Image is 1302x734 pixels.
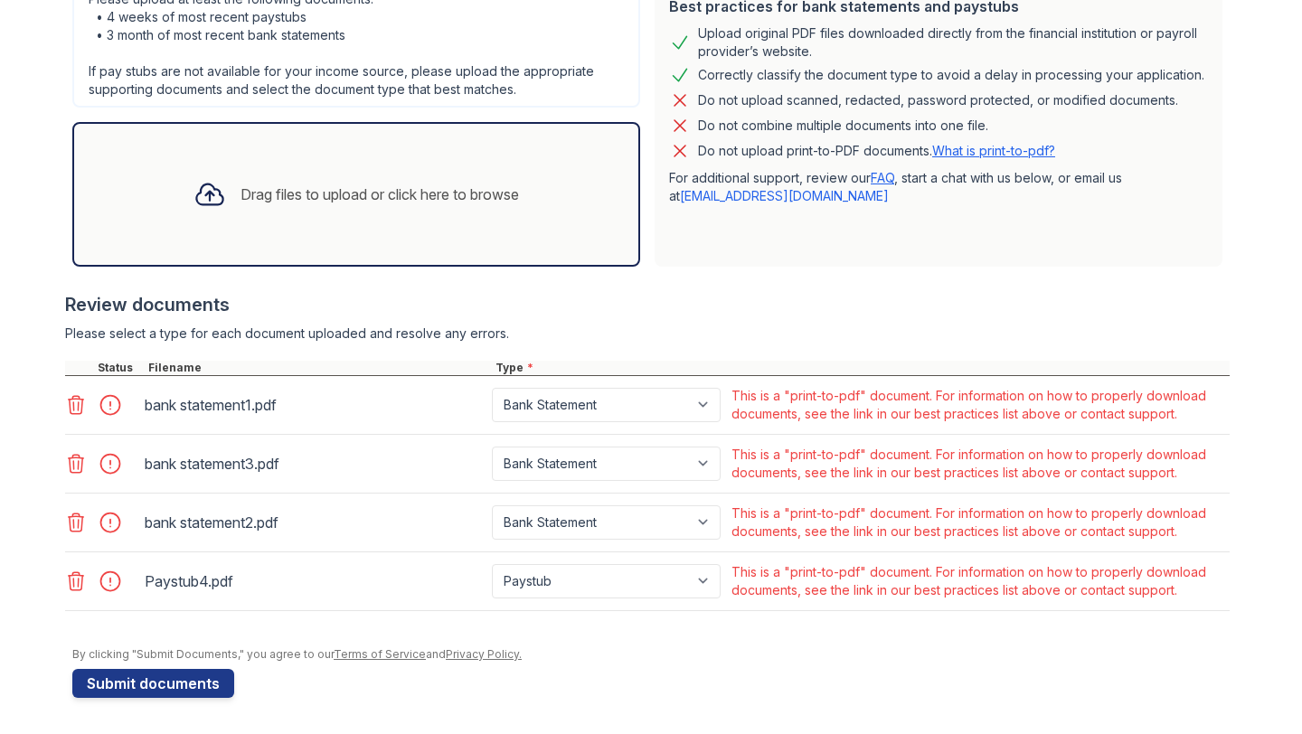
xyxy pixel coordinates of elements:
p: Do not upload print-to-PDF documents. [698,142,1055,160]
div: Filename [145,361,492,375]
div: This is a "print-to-pdf" document. For information on how to properly download documents, see the... [731,387,1226,423]
button: Submit documents [72,669,234,698]
div: Paystub4.pdf [145,567,485,596]
div: bank statement1.pdf [145,391,485,419]
div: Drag files to upload or click here to browse [241,183,519,205]
a: Terms of Service [334,647,426,661]
a: FAQ [871,170,894,185]
div: Please select a type for each document uploaded and resolve any errors. [65,325,1230,343]
div: Do not upload scanned, redacted, password protected, or modified documents. [698,89,1178,111]
a: Privacy Policy. [446,647,522,661]
p: For additional support, review our , start a chat with us below, or email us at [669,169,1208,205]
div: Correctly classify the document type to avoid a delay in processing your application. [698,64,1204,86]
div: Type [492,361,1230,375]
div: This is a "print-to-pdf" document. For information on how to properly download documents, see the... [731,504,1226,541]
div: Status [94,361,145,375]
div: Upload original PDF files downloaded directly from the financial institution or payroll provider’... [698,24,1208,61]
div: By clicking "Submit Documents," you agree to our and [72,647,1230,662]
div: Do not combine multiple documents into one file. [698,115,988,136]
div: This is a "print-to-pdf" document. For information on how to properly download documents, see the... [731,563,1226,599]
div: Review documents [65,292,1230,317]
a: [EMAIL_ADDRESS][DOMAIN_NAME] [680,188,889,203]
div: bank statement2.pdf [145,508,485,537]
div: This is a "print-to-pdf" document. For information on how to properly download documents, see the... [731,446,1226,482]
div: bank statement3.pdf [145,449,485,478]
a: What is print-to-pdf? [932,143,1055,158]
